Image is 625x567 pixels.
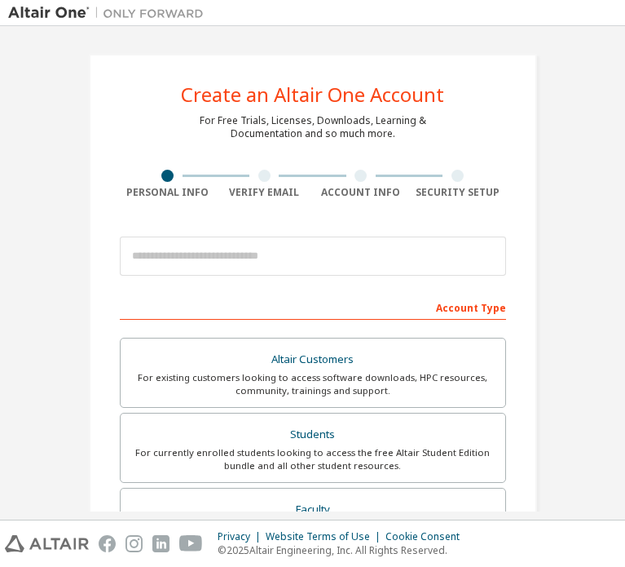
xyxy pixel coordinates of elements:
[385,530,469,543] div: Cookie Consent
[120,294,506,320] div: Account Type
[181,85,444,104] div: Create an Altair One Account
[130,498,495,521] div: Faculty
[218,543,469,557] p: © 2025 Altair Engineering, Inc. All Rights Reserved.
[8,5,212,21] img: Altair One
[130,371,495,397] div: For existing customers looking to access software downloads, HPC resources, community, trainings ...
[216,186,313,199] div: Verify Email
[120,186,217,199] div: Personal Info
[152,535,169,552] img: linkedin.svg
[313,186,410,199] div: Account Info
[125,535,143,552] img: instagram.svg
[218,530,266,543] div: Privacy
[266,530,385,543] div: Website Terms of Use
[130,446,495,472] div: For currently enrolled students looking to access the free Altair Student Edition bundle and all ...
[409,186,506,199] div: Security Setup
[5,535,89,552] img: altair_logo.svg
[130,423,495,446] div: Students
[179,535,203,552] img: youtube.svg
[130,348,495,371] div: Altair Customers
[99,535,116,552] img: facebook.svg
[200,114,426,140] div: For Free Trials, Licenses, Downloads, Learning & Documentation and so much more.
